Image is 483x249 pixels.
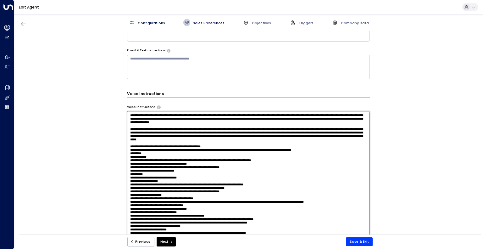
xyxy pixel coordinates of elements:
[127,48,166,53] label: Email & Text Instructions
[127,91,370,98] h3: Voice Instructions
[341,21,369,25] span: Company Data
[19,4,39,10] a: Edit Agent
[167,49,170,52] button: Provide any specific instructions you want the agent to follow only when responding to leads via ...
[127,237,154,246] button: Previous
[127,105,156,110] label: Voice Instructions
[157,105,160,109] button: Provide specific instructions for phone conversations, such as tone, pacing, information to empha...
[299,21,314,25] span: Triggers
[138,21,165,25] span: Configurations
[252,21,271,25] span: Objectives
[157,237,176,246] button: Next
[193,21,225,25] span: Sales Preferences
[346,237,373,246] button: Save & Exit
